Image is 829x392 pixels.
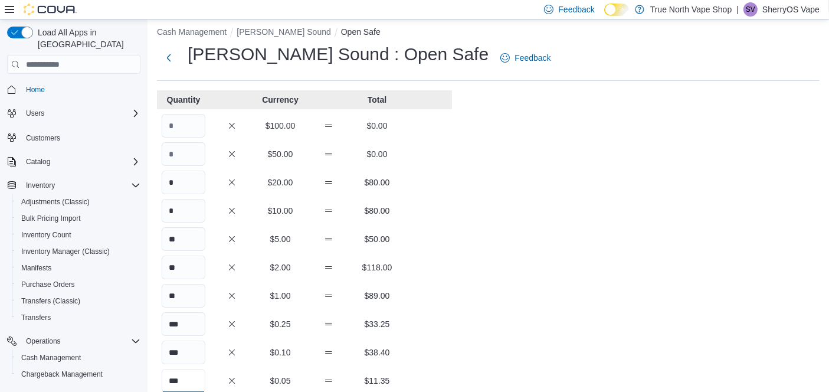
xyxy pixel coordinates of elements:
a: Inventory Count [17,228,76,242]
input: Dark Mode [604,4,629,16]
button: [PERSON_NAME] Sound [237,27,331,37]
span: Inventory [26,181,55,190]
input: Quantity [162,114,205,138]
p: $50.00 [355,233,399,245]
p: Quantity [162,94,205,106]
p: Total [355,94,399,106]
button: Home [2,81,145,98]
span: Cash Management [17,351,140,365]
span: Customers [26,133,60,143]
button: Cash Management [157,27,227,37]
button: Adjustments (Classic) [12,194,145,210]
button: Open Safe [341,27,381,37]
span: Adjustments (Classic) [17,195,140,209]
a: Feedback [496,46,555,70]
span: Customers [21,130,140,145]
button: Transfers (Classic) [12,293,145,309]
span: Inventory [21,178,140,192]
span: Inventory Manager (Classic) [21,247,110,256]
input: Quantity [162,142,205,166]
img: Cova [24,4,77,15]
button: Chargeback Management [12,366,145,383]
button: Catalog [21,155,55,169]
button: Next [157,46,181,70]
button: Bulk Pricing Import [12,210,145,227]
button: Cash Management [12,349,145,366]
a: Adjustments (Classic) [17,195,94,209]
input: Quantity [162,256,205,279]
span: Dark Mode [604,16,605,17]
p: $1.00 [258,290,302,302]
input: Quantity [162,284,205,308]
p: $80.00 [355,177,399,188]
span: Transfers (Classic) [17,294,140,308]
p: SherryOS Vape [762,2,820,17]
a: Transfers [17,311,55,325]
div: SherryOS Vape [743,2,758,17]
a: Transfers (Classic) [17,294,85,308]
span: Adjustments (Classic) [21,197,90,207]
span: Inventory Manager (Classic) [17,244,140,259]
span: Bulk Pricing Import [21,214,81,223]
button: Purchase Orders [12,276,145,293]
p: $100.00 [258,120,302,132]
a: Inventory Manager (Classic) [17,244,114,259]
button: Customers [2,129,145,146]
a: Chargeback Management [17,367,107,381]
button: Users [2,105,145,122]
input: Quantity [162,227,205,251]
span: Transfers (Classic) [21,296,80,306]
span: Bulk Pricing Import [17,211,140,226]
span: Home [21,82,140,97]
p: $0.00 [355,120,399,132]
span: Users [26,109,44,118]
span: Transfers [17,311,140,325]
input: Quantity [162,171,205,194]
button: Operations [2,333,145,349]
input: Quantity [162,341,205,364]
span: Manifests [17,261,140,275]
button: Catalog [2,153,145,170]
p: $0.05 [258,375,302,387]
span: Cash Management [21,353,81,362]
p: $20.00 [258,177,302,188]
a: Purchase Orders [17,277,80,292]
p: $50.00 [258,148,302,160]
span: Manifests [21,263,51,273]
span: Chargeback Management [21,370,103,379]
nav: An example of EuiBreadcrumbs [157,26,820,40]
p: | [736,2,739,17]
a: Customers [21,131,65,145]
a: Bulk Pricing Import [17,211,86,226]
p: $10.00 [258,205,302,217]
span: Operations [26,337,61,346]
span: Operations [21,334,140,348]
p: $118.00 [355,262,399,273]
span: Feedback [515,52,551,64]
p: $89.00 [355,290,399,302]
span: Purchase Orders [21,280,75,289]
button: Manifests [12,260,145,276]
a: Home [21,83,50,97]
span: Inventory Count [21,230,71,240]
span: Feedback [558,4,594,15]
p: True North Vape Shop [650,2,732,17]
button: Inventory [21,178,60,192]
span: Transfers [21,313,51,322]
p: $0.10 [258,347,302,358]
button: Users [21,106,49,120]
span: Catalog [26,157,50,166]
span: Chargeback Management [17,367,140,381]
span: Catalog [21,155,140,169]
span: Home [26,85,45,94]
button: Operations [21,334,65,348]
input: Quantity [162,312,205,336]
span: Inventory Count [17,228,140,242]
p: Currency [258,94,302,106]
p: $38.40 [355,347,399,358]
input: Quantity [162,199,205,223]
button: Inventory [2,177,145,194]
p: $11.35 [355,375,399,387]
a: Manifests [17,261,56,275]
p: $5.00 [258,233,302,245]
